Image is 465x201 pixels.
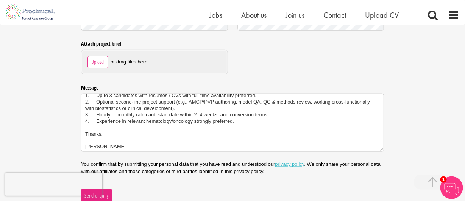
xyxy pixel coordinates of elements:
iframe: reCAPTCHA [5,173,102,196]
span: Upload [91,58,105,66]
span: or drag files here. [111,59,149,65]
a: Join us [286,10,304,20]
a: Contact [323,10,346,20]
span: Send enquiry [84,192,109,200]
p: You confirm that by submitting your personal data that you have read and understood our . We only... [81,161,384,175]
a: About us [241,10,267,20]
label: Message [81,82,384,91]
span: 1 [440,176,447,183]
label: Attach project brief [81,38,228,48]
a: Jobs [209,10,222,20]
a: Upload CV [365,10,399,20]
img: Chatbot [440,176,463,199]
button: Upload [87,56,108,68]
a: privacy policy [275,161,304,167]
